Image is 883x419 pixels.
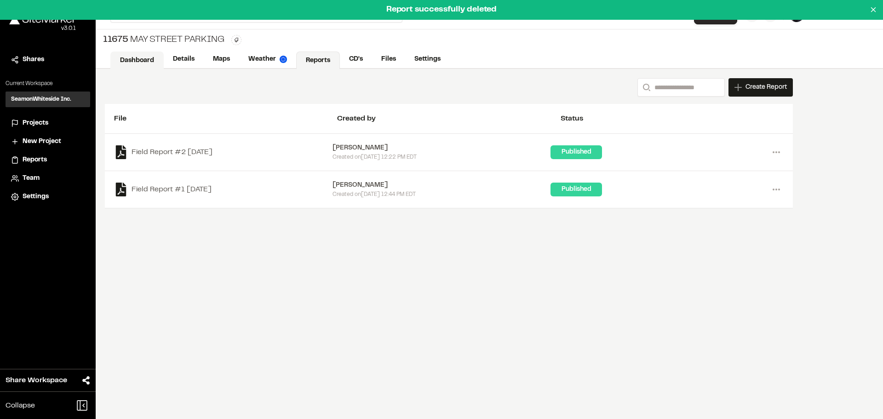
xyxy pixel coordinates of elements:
[23,155,47,165] span: Reports
[11,192,85,202] a: Settings
[372,51,405,68] a: Files
[333,143,551,153] div: [PERSON_NAME]
[296,52,340,69] a: Reports
[103,33,128,47] span: 11675
[103,33,224,47] div: May Street Parking
[23,118,48,128] span: Projects
[333,190,551,199] div: Created on [DATE] 12:44 PM EDT
[11,95,71,103] h3: SeamonWhiteside Inc.
[231,35,241,45] button: Edit Tags
[11,55,85,65] a: Shares
[333,180,551,190] div: [PERSON_NAME]
[114,183,333,196] a: Field Report #1 [DATE]
[6,400,35,411] span: Collapse
[6,375,67,386] span: Share Workspace
[23,173,40,184] span: Team
[745,82,787,92] span: Create Report
[23,137,61,147] span: New Project
[164,51,204,68] a: Details
[550,183,602,196] div: Published
[11,155,85,165] a: Reports
[637,78,654,97] button: Search
[110,52,164,69] a: Dashboard
[23,192,49,202] span: Settings
[550,145,602,159] div: Published
[11,173,85,184] a: Team
[11,137,85,147] a: New Project
[6,80,90,88] p: Current Workspace
[561,113,784,124] div: Status
[114,145,333,159] a: Field Report #2 [DATE]
[333,153,551,161] div: Created on [DATE] 12:22 PM EDT
[405,51,450,68] a: Settings
[239,51,296,68] a: Weather
[280,56,287,63] img: precipai.png
[337,113,560,124] div: Created by
[23,55,44,65] span: Shares
[114,113,337,124] div: File
[204,51,239,68] a: Maps
[9,24,76,33] div: Oh geez...please don't...
[340,51,372,68] a: CD's
[11,118,85,128] a: Projects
